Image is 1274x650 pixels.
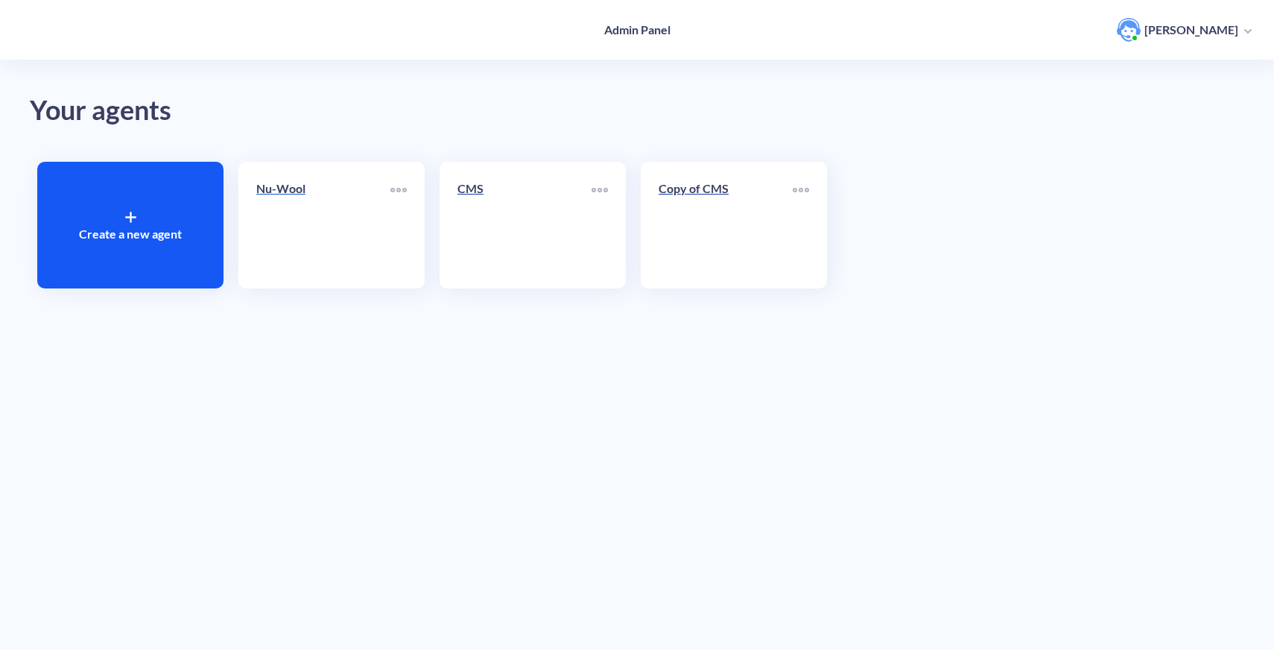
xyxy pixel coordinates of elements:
p: Copy of CMS [659,180,793,198]
a: Copy of CMS [659,180,793,271]
div: Your agents [30,89,1244,132]
img: user photo [1117,18,1141,42]
p: CMS [457,180,592,198]
button: user photo[PERSON_NAME] [1109,16,1259,43]
p: [PERSON_NAME] [1144,22,1238,38]
h4: Admin Panel [604,22,671,37]
a: Nu-Wool [256,180,390,271]
a: CMS [457,180,592,271]
p: Nu-Wool [256,180,390,198]
p: Create a new agent [79,225,182,243]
